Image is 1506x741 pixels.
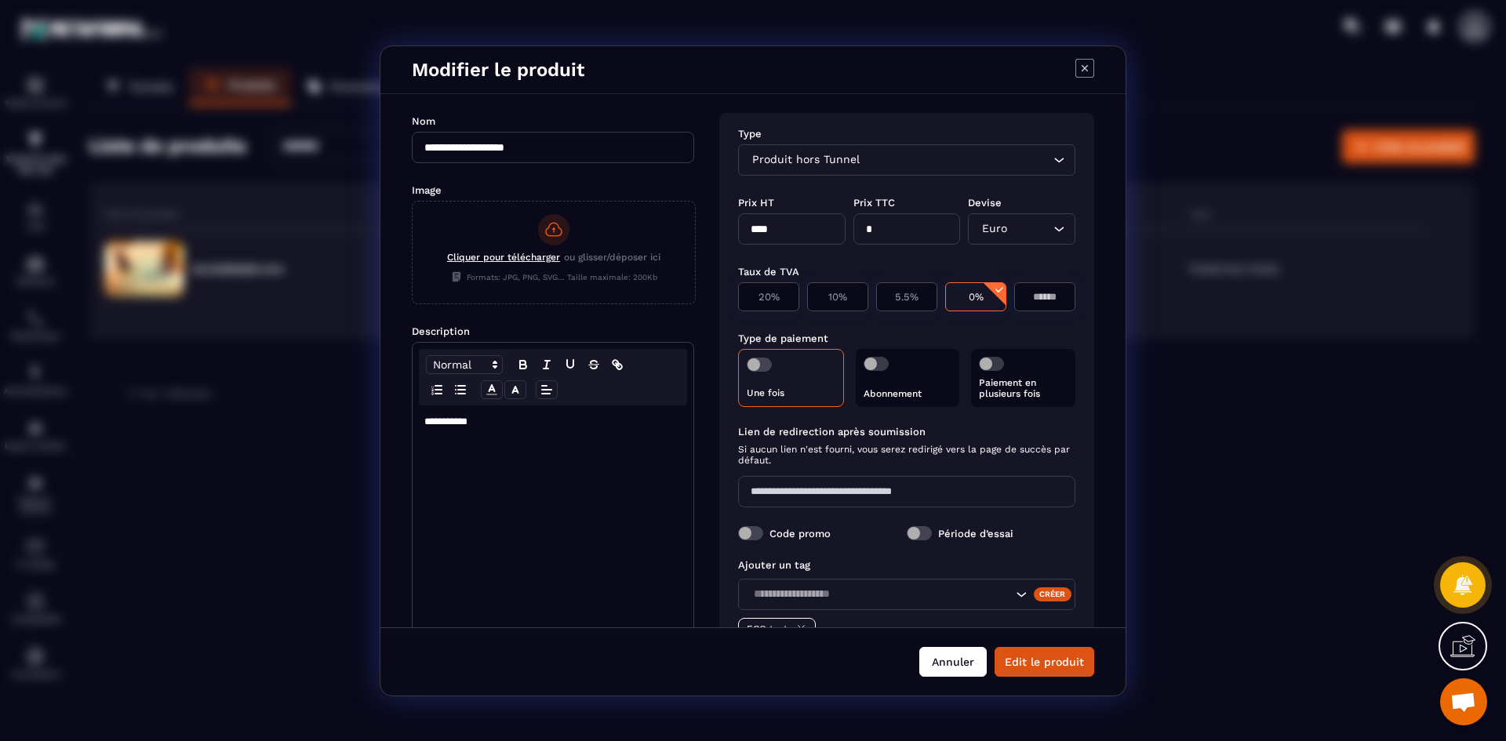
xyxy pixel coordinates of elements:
[1010,220,1049,238] input: Search for option
[864,388,952,399] p: Abonnement
[1440,678,1487,725] div: Ouvrir le chat
[968,213,1075,245] div: Search for option
[954,291,998,303] p: 0%
[978,220,1010,238] span: Euro
[451,271,657,282] span: Formats: JPG, PNG, SVG... Taille maximale: 200Kb
[1034,587,1072,601] div: Créer
[738,579,1075,610] div: Search for option
[738,144,1075,176] div: Search for option
[747,623,788,634] p: ECO test
[995,647,1094,677] button: Edit le produit
[412,59,584,81] h4: Modifier le produit
[816,291,860,303] p: 10%
[748,586,1012,603] input: Search for option
[853,197,895,209] label: Prix TTC
[738,559,810,571] label: Ajouter un tag
[863,151,1049,169] input: Search for option
[979,377,1068,399] p: Paiement en plusieurs fois
[747,291,791,303] p: 20%
[919,647,987,677] button: Annuler
[564,252,660,267] span: ou glisser/déposer ici
[447,252,560,263] span: Cliquer pour télécharger
[885,291,929,303] p: 5.5%
[738,426,1075,438] label: Lien de redirection après soumission
[738,444,1075,466] span: Si aucun lien n'est fourni, vous serez redirigé vers la page de succès par défaut.
[412,325,470,337] label: Description
[738,197,774,209] label: Prix HT
[738,266,799,278] label: Taux de TVA
[769,527,831,539] label: Code promo
[412,184,442,196] label: Image
[968,197,1002,209] label: Devise
[738,128,762,140] label: Type
[747,387,835,398] p: Une fois
[738,332,828,344] label: Type de paiement
[748,151,863,169] span: Produit hors Tunnel
[938,527,1013,539] label: Période d’essai
[412,115,435,127] label: Nom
